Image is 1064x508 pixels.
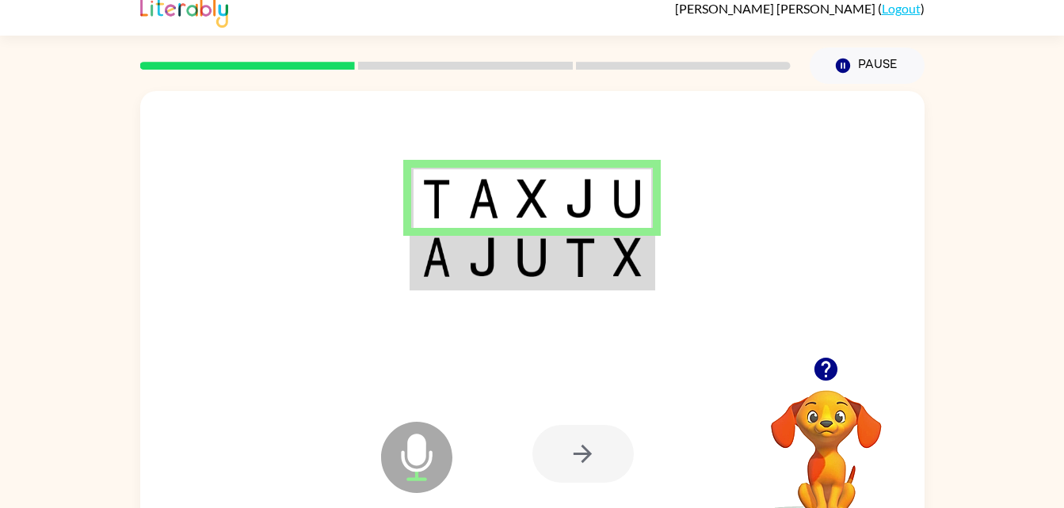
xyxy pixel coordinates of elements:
[468,237,498,277] img: j
[517,237,547,277] img: u
[810,47,925,84] button: Pause
[565,179,595,218] img: j
[468,179,498,218] img: a
[517,179,547,218] img: x
[675,1,925,16] div: ( )
[675,1,878,16] span: [PERSON_NAME] [PERSON_NAME]
[613,237,642,277] img: x
[422,237,451,277] img: a
[882,1,921,16] a: Logout
[565,237,595,277] img: t
[422,179,451,218] img: t
[613,179,642,218] img: u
